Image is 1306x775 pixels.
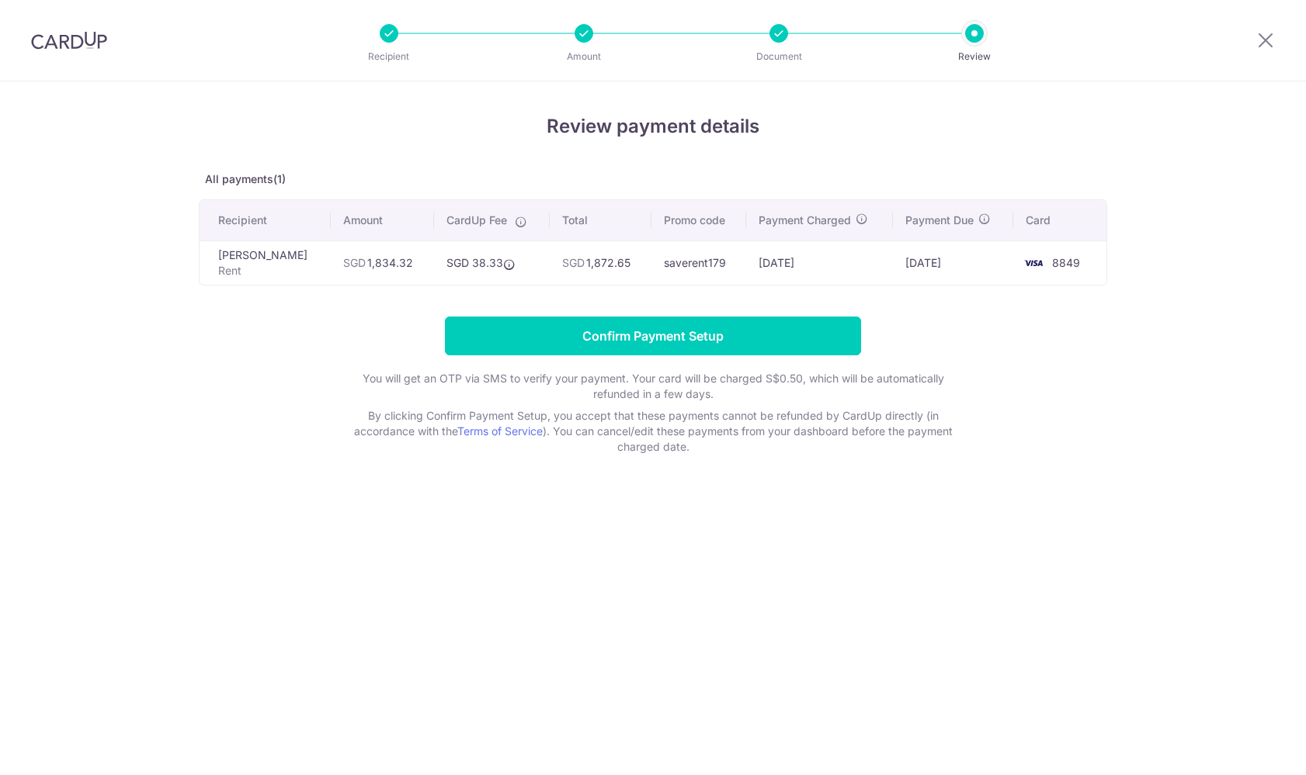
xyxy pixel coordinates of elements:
p: Review [917,49,1032,64]
img: <span class="translation_missing" title="translation missing: en.account_steps.new_confirm_form.b... [1018,254,1049,272]
p: Amount [526,49,641,64]
p: Recipient [332,49,446,64]
p: Document [721,49,836,64]
a: Terms of Service [457,424,543,438]
input: Confirm Payment Setup [445,317,861,355]
p: You will get an OTP via SMS to verify your payment. Your card will be charged S$0.50, which will ... [342,371,964,402]
th: Recipient [200,200,331,240]
span: Payment Due [905,213,974,228]
th: Card [1013,200,1106,240]
th: Amount [331,200,434,240]
p: Rent [218,263,318,279]
span: 8849 [1052,256,1080,269]
span: Payment Charged [759,213,851,228]
span: SGD [562,256,585,269]
td: [PERSON_NAME] [200,240,331,285]
span: SGD [343,256,366,269]
td: [DATE] [746,240,893,285]
td: 1,872.65 [550,240,651,285]
img: CardUp [31,31,107,50]
td: saverent179 [651,240,746,285]
h4: Review payment details [199,112,1107,140]
span: CardUp Fee [446,213,507,228]
th: Total [550,200,651,240]
p: All payments(1) [199,171,1107,187]
th: Promo code [651,200,746,240]
td: SGD 38.33 [434,240,549,285]
td: [DATE] [893,240,1013,285]
td: 1,834.32 [331,240,434,285]
p: By clicking Confirm Payment Setup, you accept that these payments cannot be refunded by CardUp di... [342,408,964,455]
